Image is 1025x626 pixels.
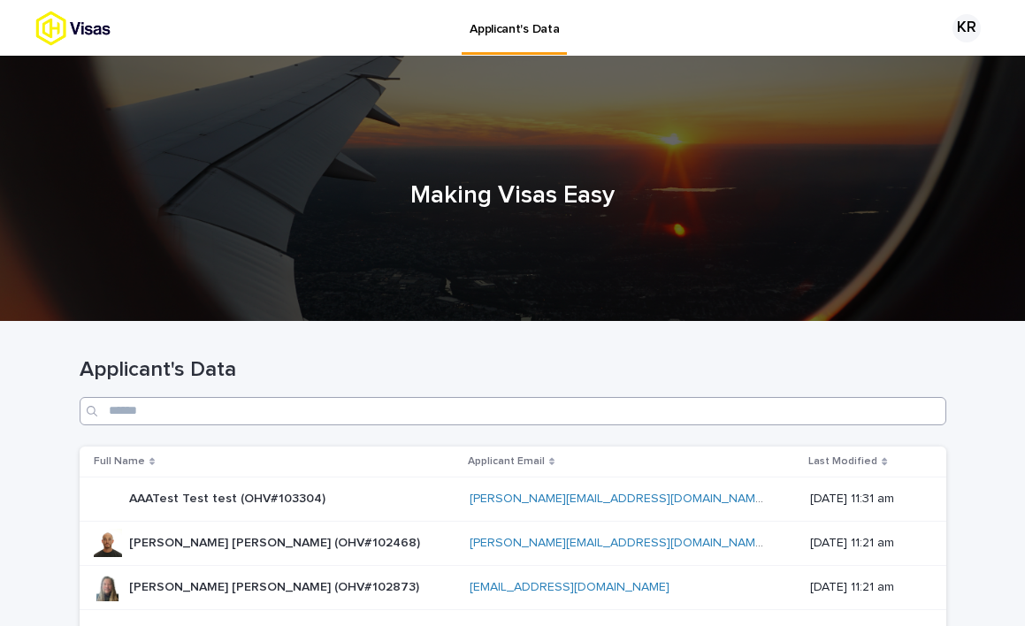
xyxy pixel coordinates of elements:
[129,488,329,507] p: AAATest Test test (OHV#103304)
[80,477,946,522] tr: AAATest Test test (OHV#103304)AAATest Test test (OHV#103304) [PERSON_NAME][EMAIL_ADDRESS][DOMAIN_...
[80,521,946,565] tr: [PERSON_NAME] [PERSON_NAME] (OHV#102468)[PERSON_NAME] [PERSON_NAME] (OHV#102468) [PERSON_NAME][EM...
[470,537,766,549] a: [PERSON_NAME][EMAIL_ADDRESS][DOMAIN_NAME]
[94,452,145,471] p: Full Name
[129,532,424,551] p: Aaron Nyameke Leroy Alexander Edwards-Mavinga (OHV#102468)
[129,576,423,595] p: [PERSON_NAME] [PERSON_NAME] (OHV#102873)
[470,492,766,505] a: [PERSON_NAME][EMAIL_ADDRESS][DOMAIN_NAME]
[810,580,917,595] p: [DATE] 11:21 am
[810,492,917,507] p: [DATE] 11:31 am
[470,581,669,593] a: [EMAIL_ADDRESS][DOMAIN_NAME]
[35,11,173,46] img: tx8HrbJQv2PFQx4TXEq5
[952,14,981,42] div: KR
[808,452,877,471] p: Last Modified
[468,452,545,471] p: Applicant Email
[810,536,917,551] p: [DATE] 11:21 am
[80,181,946,211] h1: Making Visas Easy
[80,565,946,609] tr: [PERSON_NAME] [PERSON_NAME] (OHV#102873)[PERSON_NAME] [PERSON_NAME] (OHV#102873) [EMAIL_ADDRESS][...
[80,357,946,383] h1: Applicant's Data
[80,397,946,425] input: Search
